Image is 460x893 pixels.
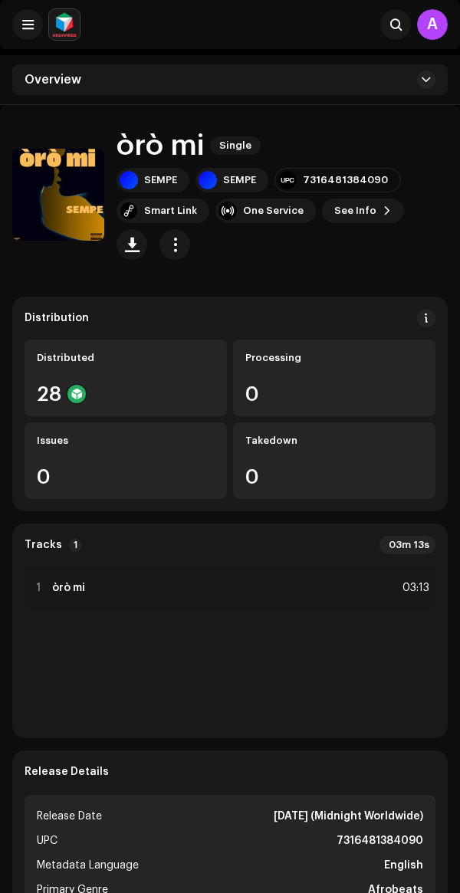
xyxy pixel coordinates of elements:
[144,174,177,186] div: SEMPE
[25,539,62,551] strong: Tracks
[12,149,104,241] img: dd472767-1bff-447a-9acf-d36fb88ee30c
[245,435,423,447] div: Takedown
[25,74,81,86] span: Overview
[37,352,215,364] div: Distributed
[37,856,139,875] span: Metadata Language
[49,9,80,40] img: feab3aad-9b62-475c-8caf-26f15a9573ee
[334,195,376,226] span: See Info
[243,205,304,217] div: One Service
[274,807,423,826] strong: [DATE] (Midnight Worldwide)
[384,856,423,875] strong: English
[322,199,404,223] button: See Info
[417,9,448,40] div: A
[245,352,423,364] div: Processing
[396,579,429,597] div: 03:13
[68,538,82,552] p-badge: 1
[144,205,197,217] div: Smart Link
[37,435,215,447] div: Issues
[37,832,58,850] span: UPC
[37,807,102,826] span: Release Date
[117,130,204,162] h1: òrò mi
[337,832,423,850] strong: 7316481384090
[223,174,256,186] div: SEMPE
[303,174,388,186] div: 7316481384090
[379,536,435,554] div: 03m 13s
[25,766,109,778] strong: Release Details
[52,582,85,594] strong: òrò mi
[25,312,89,324] div: Distribution
[210,136,261,155] span: Single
